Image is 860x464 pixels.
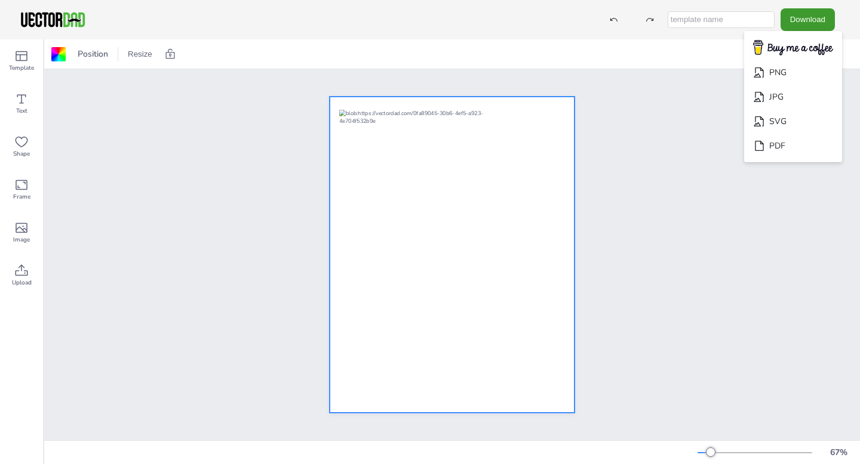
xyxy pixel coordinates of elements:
span: Position [75,48,110,60]
li: JPG [744,85,842,109]
span: Shape [13,149,30,159]
li: PNG [744,60,842,85]
span: Template [9,63,34,73]
div: 67 % [824,447,853,458]
img: buymecoffee.png [745,36,841,60]
li: PDF [744,134,842,158]
span: Image [13,235,30,245]
button: Download [781,8,835,30]
button: Resize [123,45,157,64]
li: SVG [744,109,842,134]
span: Text [16,106,27,116]
span: Upload [12,278,32,287]
input: template name [668,11,775,28]
img: VectorDad-1.png [19,11,87,29]
span: Frame [13,192,30,202]
ul: Download [744,31,842,163]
